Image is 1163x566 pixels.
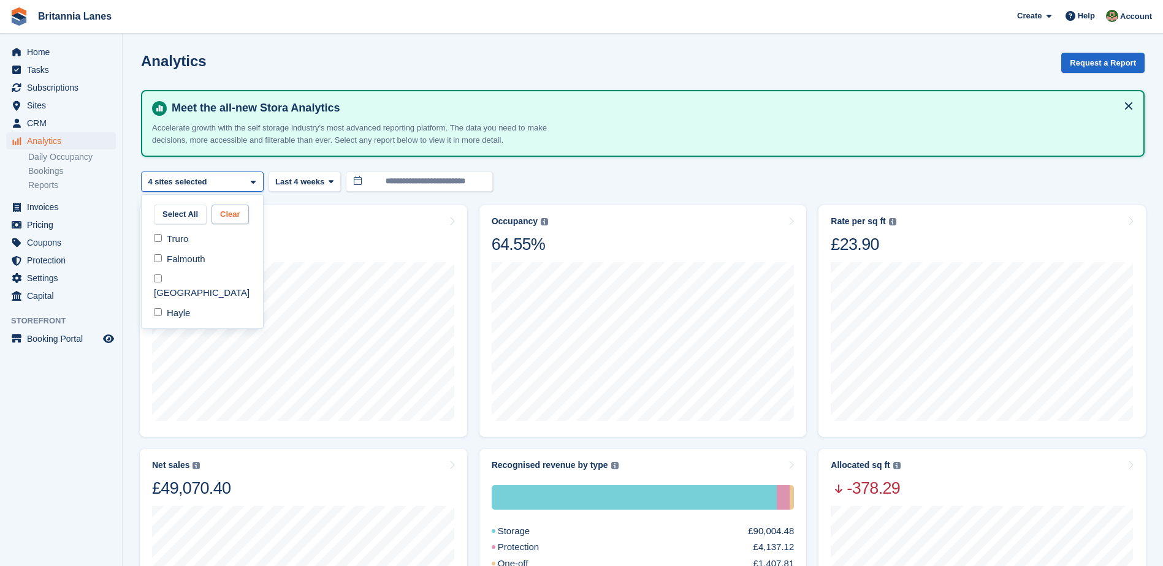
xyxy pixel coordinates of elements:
[147,249,258,270] div: Falmouth
[753,540,795,554] div: £4,137.12
[101,331,116,346] a: Preview store
[831,234,896,255] div: £23.90
[889,218,896,225] img: icon-info-grey-7440780725fd019a000dd9b08b2336e03edf1995a4989e88bcd33f0948082b44.svg
[11,315,122,327] span: Storefront
[492,540,569,554] div: Protection
[1061,53,1145,73] button: Request a Report
[777,485,790,510] div: Protection
[6,97,116,114] a: menu
[212,205,249,225] button: Clear
[6,79,116,96] a: menu
[167,101,1134,115] h4: Meet the all-new Stora Analytics
[28,151,116,163] a: Daily Occupancy
[6,287,116,304] a: menu
[28,179,116,191] a: Reports
[6,216,116,233] a: menu
[27,287,101,304] span: Capital
[27,198,101,216] span: Invoices
[831,478,900,499] span: -378.29
[1017,10,1042,22] span: Create
[831,216,885,227] div: Rate per sq ft
[1078,10,1095,22] span: Help
[27,61,101,78] span: Tasks
[152,460,189,470] div: Net sales
[492,234,548,255] div: 64.55%
[541,218,548,225] img: icon-info-grey-7440780725fd019a000dd9b08b2336e03edf1995a4989e88bcd33f0948082b44.svg
[1120,10,1152,23] span: Account
[146,176,212,188] div: 4 sites selected
[6,252,116,269] a: menu
[154,205,207,225] button: Select All
[6,61,116,78] a: menu
[6,198,116,216] a: menu
[152,122,581,146] p: Accelerate growth with the self storage industry's most advanced reporting platform. The data you...
[893,462,901,469] img: icon-info-grey-7440780725fd019a000dd9b08b2336e03edf1995a4989e88bcd33f0948082b44.svg
[492,524,560,538] div: Storage
[28,165,116,177] a: Bookings
[27,132,101,149] span: Analytics
[831,460,890,470] div: Allocated sq ft
[492,485,777,510] div: Storage
[27,330,101,347] span: Booking Portal
[141,53,207,69] h2: Analytics
[790,485,794,510] div: One-off
[147,229,258,249] div: Truro
[147,303,258,323] div: Hayle
[611,462,619,469] img: icon-info-grey-7440780725fd019a000dd9b08b2336e03edf1995a4989e88bcd33f0948082b44.svg
[6,43,116,61] a: menu
[6,132,116,149] a: menu
[6,270,116,287] a: menu
[6,330,116,347] a: menu
[275,176,324,188] span: Last 4 weeks
[193,462,200,469] img: icon-info-grey-7440780725fd019a000dd9b08b2336e03edf1995a4989e88bcd33f0948082b44.svg
[10,7,28,26] img: stora-icon-8386f47178a22dfd0bd8f6a31ec36ba5ce8667c1dd55bd0f319d3a0aa187defe.svg
[27,234,101,251] span: Coupons
[6,234,116,251] a: menu
[33,6,116,26] a: Britannia Lanes
[27,43,101,61] span: Home
[492,460,608,470] div: Recognised revenue by type
[27,115,101,132] span: CRM
[492,216,538,227] div: Occupancy
[27,79,101,96] span: Subscriptions
[1106,10,1118,22] img: Sam Wooldridge
[748,524,794,538] div: £90,004.48
[269,172,341,192] button: Last 4 weeks
[6,115,116,132] a: menu
[27,252,101,269] span: Protection
[27,97,101,114] span: Sites
[27,270,101,287] span: Settings
[152,478,231,499] div: £49,070.40
[147,270,258,303] div: [GEOGRAPHIC_DATA]
[27,216,101,233] span: Pricing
